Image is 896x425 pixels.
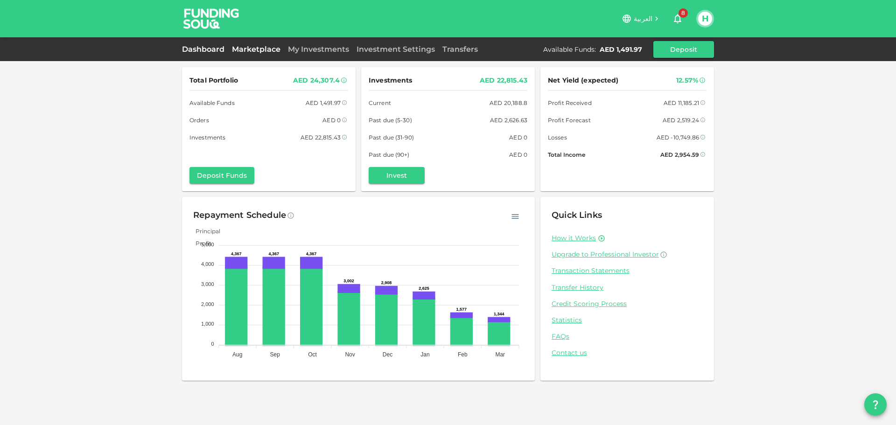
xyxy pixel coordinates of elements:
[369,150,410,160] span: Past due (90+)
[383,351,392,358] tspan: Dec
[552,250,703,259] a: Upgrade to Professional Investor
[189,228,220,235] span: Principal
[420,351,429,358] tspan: Jan
[664,98,699,108] div: AED 11,185.21
[345,351,355,358] tspan: Nov
[552,234,596,243] a: How it Works
[653,41,714,58] button: Deposit
[548,132,567,142] span: Losses
[193,208,286,223] div: Repayment Schedule
[552,348,703,357] a: Contact us
[306,98,341,108] div: AED 1,491.97
[353,45,439,54] a: Investment Settings
[552,283,703,292] a: Transfer History
[189,167,254,184] button: Deposit Funds
[228,45,284,54] a: Marketplace
[509,150,527,160] div: AED 0
[495,351,505,358] tspan: Mar
[201,301,214,307] tspan: 2,000
[552,210,602,220] span: Quick Links
[548,150,585,160] span: Total Income
[189,75,238,86] span: Total Portfolio
[369,115,412,125] span: Past due (5-30)
[369,98,391,108] span: Current
[369,167,425,184] button: Invest
[490,115,527,125] div: AED 2,626.63
[369,75,412,86] span: Investments
[864,393,887,416] button: question
[490,98,527,108] div: AED 20,188.8
[660,150,699,160] div: AED 2,954.59
[552,266,703,275] a: Transaction Statements
[301,132,341,142] div: AED 22,815.43
[552,332,703,341] a: FAQs
[439,45,482,54] a: Transfers
[548,98,592,108] span: Profit Received
[480,75,527,86] div: AED 22,815.43
[634,14,652,23] span: العربية
[270,351,280,358] tspan: Sep
[284,45,353,54] a: My Investments
[182,45,228,54] a: Dashboard
[552,316,703,325] a: Statistics
[322,115,341,125] div: AED 0
[679,8,688,18] span: 8
[201,261,214,267] tspan: 4,000
[552,250,659,258] span: Upgrade to Professional Investor
[201,281,214,287] tspan: 3,000
[189,240,211,247] span: Profit
[232,351,242,358] tspan: Aug
[293,75,340,86] div: AED 24,307.4
[189,98,235,108] span: Available Funds
[201,242,214,247] tspan: 5,000
[189,115,209,125] span: Orders
[189,132,225,142] span: Investments
[657,132,699,142] div: AED -10,749.86
[552,300,703,308] a: Credit Scoring Process
[600,45,642,54] div: AED 1,491.97
[458,351,468,358] tspan: Feb
[201,321,214,327] tspan: 1,000
[211,341,214,347] tspan: 0
[676,75,698,86] div: 12.57%
[509,132,527,142] div: AED 0
[698,12,712,26] button: H
[308,351,317,358] tspan: Oct
[548,115,591,125] span: Profit Forecast
[548,75,619,86] span: Net Yield (expected)
[543,45,596,54] div: Available Funds :
[369,132,414,142] span: Past due (31-90)
[668,9,687,28] button: 8
[663,115,699,125] div: AED 2,519.24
